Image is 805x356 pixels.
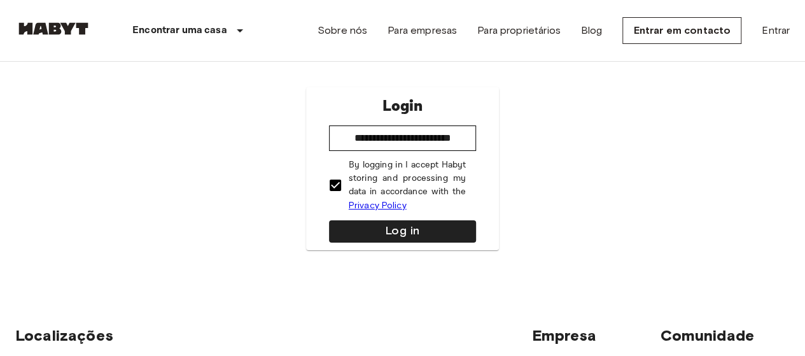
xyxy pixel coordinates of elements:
[477,23,561,38] a: Para proprietários
[622,17,741,44] a: Entrar em contacto
[132,23,227,38] p: Encontrar uma casa
[349,200,407,211] a: Privacy Policy
[661,326,754,345] span: Comunidade
[329,220,477,243] button: Log in
[388,23,457,38] a: Para empresas
[382,95,423,118] p: Login
[349,159,466,213] p: By logging in I accept Habyt storing and processing my data in accordance with the
[15,22,92,35] img: Habyt
[318,23,367,38] a: Sobre nós
[15,326,113,345] span: Localizações
[762,23,790,38] a: Entrar
[531,326,596,345] span: Empresa
[581,23,603,38] a: Blog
